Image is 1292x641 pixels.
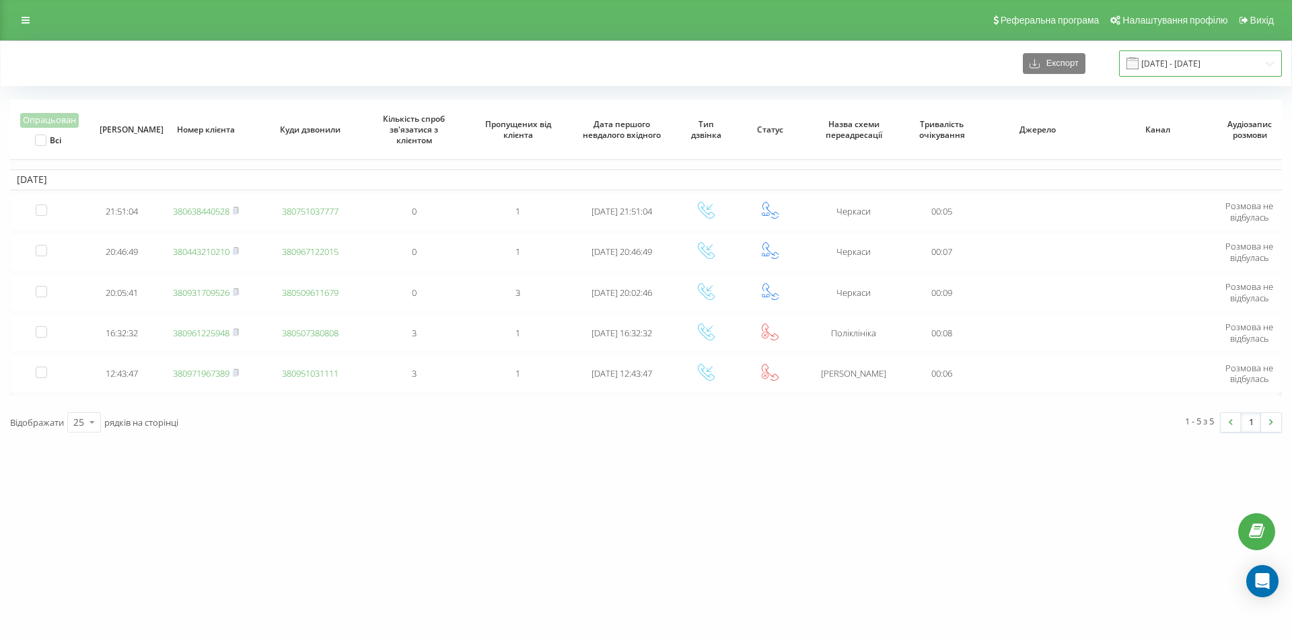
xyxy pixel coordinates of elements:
[515,246,520,258] span: 1
[73,416,84,429] div: 25
[802,354,906,392] td: [PERSON_NAME]
[515,205,520,217] span: 1
[1001,15,1100,26] span: Реферальна програма
[173,287,229,299] a: 380931709526
[412,287,417,299] span: 0
[477,119,559,140] span: Пропущених від клієнта
[1250,15,1274,26] span: Вихід
[90,274,154,311] td: 20:05:41
[166,124,247,135] span: Номер клієнта
[802,233,906,271] td: Черкаси
[282,205,338,217] a: 380751037777
[802,193,906,231] td: Черкаси
[906,314,978,352] td: 00:08
[802,314,906,352] td: Поліклініка
[591,246,652,258] span: [DATE] 20:46:49
[1122,15,1227,26] span: Налаштування профілю
[1225,280,1273,304] span: Розмова не відбулась
[1227,119,1273,140] span: Аудіозапис розмови
[591,205,652,217] span: [DATE] 21:51:04
[10,416,64,428] span: Відображати
[1225,200,1273,223] span: Розмова не відбулась
[1225,362,1273,385] span: Розмова не відбулась
[10,169,1282,190] td: [DATE]
[906,274,978,311] td: 00:09
[1110,124,1205,135] span: Канал
[282,287,338,299] a: 380509611679
[173,367,229,379] a: 380971967389
[35,135,61,146] label: Всі
[90,354,154,392] td: 12:43:47
[916,119,968,140] span: Тривалість очікування
[1225,240,1273,264] span: Розмова не відбулась
[1185,414,1214,428] div: 1 - 5 з 5
[412,205,417,217] span: 0
[1241,413,1261,432] a: 1
[1023,53,1085,74] button: Експорт
[747,124,793,135] span: Статус
[173,246,229,258] a: 380443210210
[412,367,417,379] span: 3
[906,354,978,392] td: 00:06
[802,274,906,311] td: Черкаси
[90,193,154,231] td: 21:51:04
[591,367,652,379] span: [DATE] 12:43:47
[282,246,338,258] a: 380967122015
[813,119,894,140] span: Назва схеми переадресації
[104,416,178,428] span: рядків на сторінці
[412,327,417,339] span: 3
[269,124,351,135] span: Куди дзвонили
[90,233,154,271] td: 20:46:49
[906,233,978,271] td: 00:07
[100,124,145,135] span: [PERSON_NAME]
[906,193,978,231] td: 00:05
[173,205,229,217] a: 380638440528
[591,327,652,339] span: [DATE] 16:32:32
[515,327,520,339] span: 1
[1225,321,1273,344] span: Розмова не відбулась
[1040,59,1079,69] span: Експорт
[515,367,520,379] span: 1
[282,327,338,339] a: 380507380808
[282,367,338,379] a: 380951031111
[990,124,1085,135] span: Джерело
[173,327,229,339] a: 380961225948
[581,119,663,140] span: Дата першого невдалого вхідного
[90,314,154,352] td: 16:32:32
[683,119,729,140] span: Тип дзвінка
[591,287,652,299] span: [DATE] 20:02:46
[1246,565,1279,597] div: Open Intercom Messenger
[412,246,417,258] span: 0
[515,287,520,299] span: 3
[373,114,455,145] span: Кількість спроб зв'язатися з клієнтом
